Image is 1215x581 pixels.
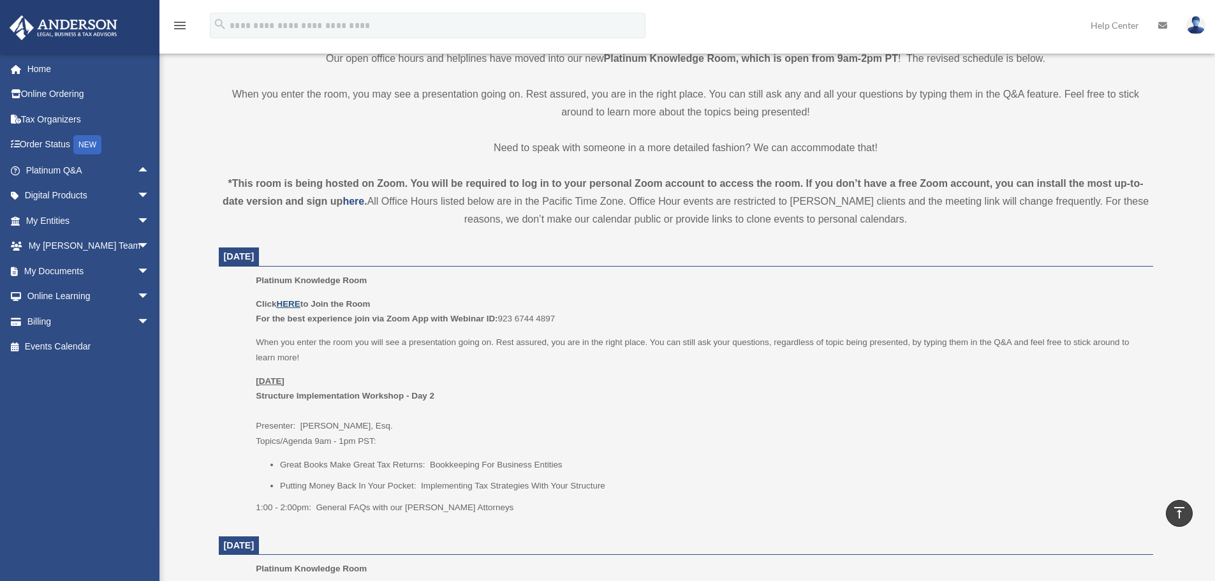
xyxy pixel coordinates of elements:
a: vertical_align_top [1166,500,1193,527]
span: arrow_drop_down [137,233,163,260]
a: Digital Productsarrow_drop_down [9,183,169,209]
span: arrow_drop_down [137,284,163,310]
i: search [213,17,227,31]
span: Platinum Knowledge Room [256,564,367,573]
div: All Office Hours listed below are in the Pacific Time Zone. Office Hour events are restricted to ... [219,175,1153,228]
a: Events Calendar [9,334,169,360]
strong: Platinum Knowledge Room, which is open from 9am-2pm PT [604,53,898,64]
a: Platinum Q&Aarrow_drop_up [9,158,169,183]
a: menu [172,22,188,33]
a: HERE [276,299,300,309]
span: [DATE] [224,540,254,550]
i: vertical_align_top [1172,505,1187,520]
a: Order StatusNEW [9,132,169,158]
a: here [342,196,364,207]
span: arrow_drop_up [137,158,163,184]
a: Billingarrow_drop_down [9,309,169,334]
b: Click to Join the Room [256,299,370,309]
p: 923 6744 4897 [256,297,1144,327]
span: [DATE] [224,251,254,261]
u: [DATE] [256,376,284,386]
strong: *This room is being hosted on Zoom. You will be required to log in to your personal Zoom account ... [223,178,1144,207]
strong: . [364,196,367,207]
p: 1:00 - 2:00pm: General FAQs with our [PERSON_NAME] Attorneys [256,500,1144,515]
a: Online Learningarrow_drop_down [9,284,169,309]
p: Presenter: [PERSON_NAME], Esq. Topics/Agenda 9am - 1pm PST: [256,374,1144,449]
p: Our open office hours and helplines have moved into our new ! The revised schedule is below. [219,50,1153,68]
p: Need to speak with someone in a more detailed fashion? We can accommodate that! [219,139,1153,157]
a: My Entitiesarrow_drop_down [9,208,169,233]
li: Great Books Make Great Tax Returns: Bookkeeping For Business Entities [280,457,1144,473]
span: arrow_drop_down [137,208,163,234]
b: Structure Implementation Workshop - Day 2 [256,391,434,401]
i: menu [172,18,188,33]
img: Anderson Advisors Platinum Portal [6,15,121,40]
a: My Documentsarrow_drop_down [9,258,169,284]
span: arrow_drop_down [137,183,163,209]
li: Putting Money Back In Your Pocket: Implementing Tax Strategies With Your Structure [280,478,1144,494]
p: When you enter the room, you may see a presentation going on. Rest assured, you are in the right ... [219,85,1153,121]
span: arrow_drop_down [137,309,163,335]
a: My [PERSON_NAME] Teamarrow_drop_down [9,233,169,259]
b: For the best experience join via Zoom App with Webinar ID: [256,314,497,323]
p: When you enter the room you will see a presentation going on. Rest assured, you are in the right ... [256,335,1144,365]
a: Online Ordering [9,82,169,107]
a: Tax Organizers [9,107,169,132]
span: arrow_drop_down [137,258,163,284]
img: User Pic [1186,16,1205,34]
span: Platinum Knowledge Room [256,276,367,285]
a: Home [9,56,169,82]
div: NEW [73,135,101,154]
